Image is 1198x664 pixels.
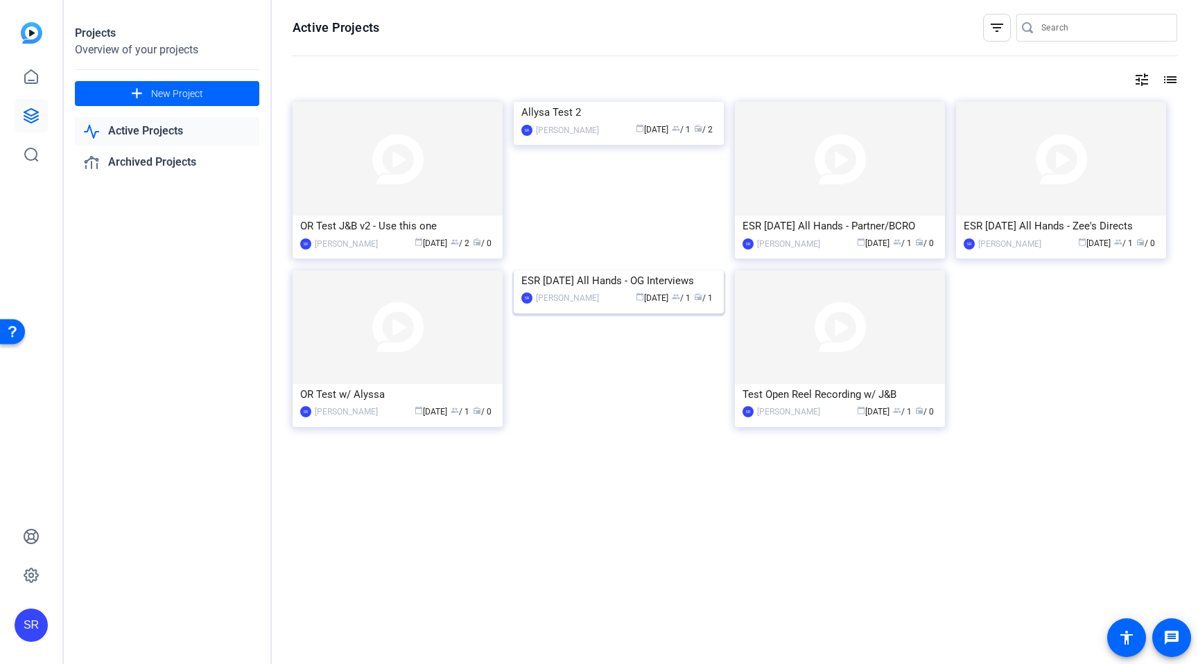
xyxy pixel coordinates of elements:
[672,292,680,301] span: group
[757,237,820,251] div: [PERSON_NAME]
[915,407,934,417] span: / 0
[694,124,702,132] span: radio
[757,405,820,419] div: [PERSON_NAME]
[415,406,423,414] span: calendar_today
[743,406,754,417] div: SR
[978,237,1041,251] div: [PERSON_NAME]
[857,406,865,414] span: calendar_today
[694,292,702,301] span: radio
[1136,238,1155,248] span: / 0
[415,238,447,248] span: [DATE]
[415,407,447,417] span: [DATE]
[521,292,532,304] div: SR
[315,405,378,419] div: [PERSON_NAME]
[672,124,680,132] span: group
[857,238,889,248] span: [DATE]
[451,238,459,246] span: group
[893,406,901,414] span: group
[300,384,495,405] div: OR Test w/ Alyssa
[293,19,379,36] h1: Active Projects
[75,42,259,58] div: Overview of your projects
[636,125,668,134] span: [DATE]
[672,125,691,134] span: / 1
[694,125,713,134] span: / 2
[964,216,1158,236] div: ESR [DATE] All Hands - Zee's Directs
[128,85,146,103] mat-icon: add
[21,22,42,44] img: blue-gradient.svg
[151,87,203,101] span: New Project
[743,216,937,236] div: ESR [DATE] All Hands - Partner/BCRO
[300,216,495,236] div: OR Test J&B v2 - Use this one
[473,238,492,248] span: / 0
[743,384,937,405] div: Test Open Reel Recording w/ J&B
[636,292,644,301] span: calendar_today
[893,407,912,417] span: / 1
[636,124,644,132] span: calendar_today
[915,238,923,246] span: radio
[893,238,912,248] span: / 1
[315,237,378,251] div: [PERSON_NAME]
[473,407,492,417] span: / 0
[1114,238,1122,246] span: group
[473,238,481,246] span: radio
[1114,238,1133,248] span: / 1
[536,291,599,305] div: [PERSON_NAME]
[893,238,901,246] span: group
[521,102,716,123] div: Allysa Test 2
[451,407,469,417] span: / 1
[75,81,259,106] button: New Project
[300,238,311,250] div: SR
[473,406,481,414] span: radio
[1118,629,1135,646] mat-icon: accessibility
[857,238,865,246] span: calendar_today
[521,125,532,136] div: SR
[1161,71,1177,88] mat-icon: list
[536,123,599,137] div: [PERSON_NAME]
[1078,238,1111,248] span: [DATE]
[451,406,459,414] span: group
[964,238,975,250] div: SR
[75,148,259,177] a: Archived Projects
[672,293,691,303] span: / 1
[451,238,469,248] span: / 2
[1163,629,1180,646] mat-icon: message
[15,609,48,642] div: SR
[1078,238,1086,246] span: calendar_today
[694,293,713,303] span: / 1
[743,238,754,250] div: SR
[75,117,259,146] a: Active Projects
[636,293,668,303] span: [DATE]
[915,238,934,248] span: / 0
[915,406,923,414] span: radio
[989,19,1005,36] mat-icon: filter_list
[1134,71,1150,88] mat-icon: tune
[1136,238,1145,246] span: radio
[300,406,311,417] div: SR
[415,238,423,246] span: calendar_today
[521,270,716,291] div: ESR [DATE] All Hands - OG Interviews
[857,407,889,417] span: [DATE]
[75,25,259,42] div: Projects
[1041,19,1166,36] input: Search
